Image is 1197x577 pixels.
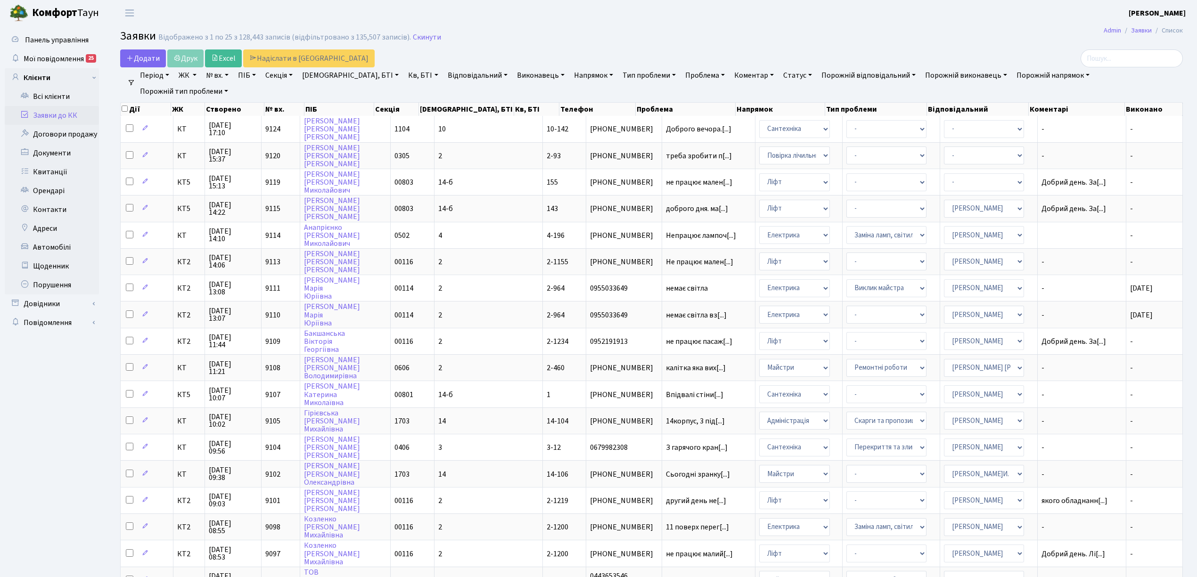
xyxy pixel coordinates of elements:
span: 14-104 [547,416,568,426]
span: Впідвалі стіни[...] [666,390,723,400]
span: 1 [547,390,550,400]
a: Клієнти [5,68,99,87]
span: [PHONE_NUMBER] [590,258,658,266]
span: - [1130,416,1133,426]
span: [DATE] 09:03 [209,493,257,508]
span: 00803 [394,177,413,187]
span: - [1130,496,1133,506]
a: Порожній тип проблеми [136,83,232,99]
button: Переключити навігацію [118,5,141,21]
span: 2-460 [547,363,565,373]
span: Не працює мален[...] [666,257,733,267]
a: [PERSON_NAME]КатеринаМиколаївна [304,382,360,408]
a: Excel [205,49,242,67]
div: Відображено з 1 по 25 з 128,443 записів (відфільтровано з 135,507 записів). [158,33,411,42]
span: Доброго вечора.[...] [666,124,731,134]
a: Порожній виконавець [921,67,1011,83]
span: [DATE] 09:38 [209,466,257,481]
a: Додати [120,49,166,67]
span: - [1041,364,1122,372]
a: Козленко[PERSON_NAME]Михайлівна [304,541,360,567]
a: Заявки до КК [5,106,99,125]
span: - [1130,442,1133,453]
span: Таун [32,5,99,21]
span: - [1041,125,1122,133]
a: Орендарі [5,181,99,200]
span: 0679982308 [590,444,658,451]
a: Порушення [5,276,99,294]
span: 14корпус, 3 під[...] [666,416,725,426]
span: [PHONE_NUMBER] [590,523,658,531]
span: [DATE] 11:21 [209,360,257,375]
span: КТ2 [177,497,201,504]
span: 2 [438,336,442,347]
a: Договори продажу [5,125,99,144]
span: - [1130,124,1133,134]
span: 0606 [394,363,410,373]
span: [PHONE_NUMBER] [590,391,658,398]
th: Секція [374,103,419,116]
a: ЖК [175,67,200,83]
span: 9111 [265,283,280,293]
span: КТ5 [177,391,201,398]
span: 14 [438,469,446,479]
span: КТ [177,417,201,425]
th: Телефон [559,103,636,116]
a: [PERSON_NAME][PERSON_NAME][PERSON_NAME] [304,434,360,461]
span: 3 [438,442,442,453]
span: Заявки [120,28,156,44]
span: КТ [177,125,201,133]
span: 1703 [394,416,410,426]
b: Комфорт [32,5,77,20]
span: - [1041,311,1122,319]
span: [DATE] 10:07 [209,387,257,402]
span: 10-142 [547,124,568,134]
span: З гарячого кран[...] [666,442,728,453]
span: 00116 [394,257,413,267]
span: - [1041,152,1122,160]
span: Сьогодні зранку[...] [666,469,730,479]
span: другий день не[...] [666,496,726,506]
a: Скинути [413,33,441,42]
span: [PHONE_NUMBER] [590,205,658,212]
span: Непрацює лампоч[...] [666,230,736,241]
span: [DATE] 13:07 [209,307,257,322]
span: КТ2 [177,523,201,531]
span: 2-1155 [547,257,568,267]
span: [DATE] 14:10 [209,228,257,243]
th: Проблема [636,103,736,116]
span: - [1130,469,1133,479]
span: 2 [438,522,442,532]
span: [PHONE_NUMBER] [590,152,658,160]
span: 10 [438,124,446,134]
a: Заявки [1131,25,1152,35]
span: 00116 [394,336,413,347]
span: 4 [438,230,442,241]
span: 9104 [265,442,280,453]
span: 1703 [394,469,410,479]
span: 9120 [265,151,280,161]
a: Всі клієнти [5,87,99,106]
span: 3-12 [547,442,561,453]
span: [DATE] [1130,310,1153,320]
span: 0955033649 [590,311,658,319]
span: 9109 [265,336,280,347]
span: [DATE] 08:55 [209,520,257,535]
a: Гірієвська[PERSON_NAME]Михайлівна [304,408,360,434]
span: 155 [547,177,558,187]
a: Мої повідомлення25 [5,49,99,68]
span: Панель управління [25,35,89,45]
span: 9101 [265,496,280,506]
a: Напрямок [570,67,617,83]
span: 2-1200 [547,549,568,559]
a: Козленко[PERSON_NAME]Михайлівна [304,514,360,540]
span: 2-93 [547,151,561,161]
span: - [1041,258,1122,266]
span: 9102 [265,469,280,479]
span: 9108 [265,363,280,373]
span: 2-1234 [547,336,568,347]
span: 00116 [394,549,413,559]
a: ПІБ [234,67,260,83]
th: Коментарі [1029,103,1125,116]
a: Відповідальний [444,67,511,83]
